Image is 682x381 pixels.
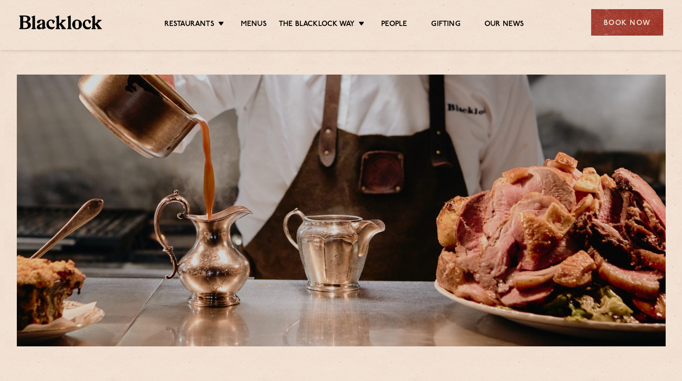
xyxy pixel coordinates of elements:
a: Our News [484,20,524,30]
a: Gifting [431,20,460,30]
a: Menus [241,20,267,30]
a: People [381,20,407,30]
a: The Blacklock Way [279,20,355,30]
img: BL_Textured_Logo-footer-cropped.svg [19,15,102,29]
div: Book Now [591,9,663,36]
a: Restaurants [164,20,214,30]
